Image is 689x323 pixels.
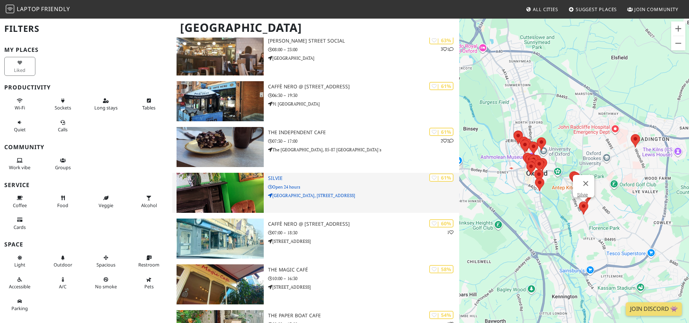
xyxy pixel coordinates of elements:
span: Suggest Places [576,6,617,13]
span: Natural light [14,261,25,268]
h3: Caffè Nero @ [STREET_ADDRESS] [268,84,460,90]
button: Tables [134,95,165,114]
img: George Street Social [177,35,264,75]
a: All Cities [523,3,561,16]
button: Calls [48,117,79,136]
button: Accessible [4,274,35,293]
div: | 60% [429,219,453,227]
p: 10:00 – 16:30 [268,275,460,282]
button: Veggie [90,192,122,211]
button: A/C [48,274,79,293]
a: LaptopFriendly LaptopFriendly [6,3,70,16]
span: Credit cards [14,224,26,230]
div: | 61% [429,82,453,90]
button: Sockets [48,95,79,114]
span: Friendly [41,5,70,13]
h1: [GEOGRAPHIC_DATA] [174,18,458,38]
button: Zoom in [671,21,685,36]
div: | 61% [429,128,453,136]
img: Silvie [177,173,264,213]
h3: Productivity [4,84,168,91]
span: Long stays [94,104,118,111]
button: Wi-Fi [4,95,35,114]
p: The [GEOGRAPHIC_DATA], 85-87 [GEOGRAPHIC_DATA]'s [268,146,460,153]
button: Food [48,192,79,211]
h2: Filters [4,18,168,40]
p: 08:00 – 23:00 [268,46,460,53]
button: Light [4,252,35,271]
p: [GEOGRAPHIC_DATA], [STREET_ADDRESS] [268,192,460,199]
button: Close [577,175,594,192]
button: Cards [4,214,35,233]
p: 3 1 [441,46,453,53]
span: People working [9,164,30,171]
a: The Independent Cafe | 61% 22 The Independent Cafe 07:30 – 17:00 The [GEOGRAPHIC_DATA], 85-87 [GE... [172,127,459,167]
span: Stable Wi-Fi [15,104,25,111]
p: [STREET_ADDRESS] [268,284,460,290]
span: Coffee [13,202,27,209]
p: 06:30 – 19:30 [268,92,460,99]
button: Coffee [4,192,35,211]
h3: Service [4,182,168,189]
img: Caffè Nero @ 91 Gloucester Green [177,81,264,121]
button: Pets [134,274,165,293]
button: Outdoor [48,252,79,271]
img: LaptopFriendly [6,5,14,13]
a: Silvie [577,192,588,197]
img: The Magic Café [177,264,264,304]
h3: Caffè Nero @ [STREET_ADDRESS] [268,221,460,227]
span: Veggie [99,202,113,209]
a: The Magic Café | 58% The Magic Café 10:00 – 16:30 [STREET_ADDRESS] [172,264,459,304]
span: Outdoor area [54,261,72,268]
h3: The Independent Cafe [268,129,460,136]
span: All Cities [533,6,558,13]
p: 1 [447,229,453,236]
span: Food [57,202,68,209]
span: Parking [11,305,28,312]
span: Accessible [9,283,30,290]
img: The Independent Cafe [177,127,264,167]
div: | 54% [429,311,453,319]
span: Work-friendly tables [142,104,155,111]
button: Restroom [134,252,165,271]
span: Power sockets [55,104,71,111]
a: Silvie | 61% Silvie Open 24 hours [GEOGRAPHIC_DATA], [STREET_ADDRESS] [172,173,459,213]
span: Alcohol [141,202,157,209]
div: | 61% [429,173,453,182]
a: George Street Social | 63% 31 [PERSON_NAME] Street Social 08:00 – 23:00 [GEOGRAPHIC_DATA] [172,35,459,75]
button: Quiet [4,117,35,136]
h3: The Paper Boat Cafe [268,313,460,319]
span: Quiet [14,126,26,133]
a: Caffè Nero @ 91 Gloucester Green | 61% Caffè Nero @ [STREET_ADDRESS] 06:30 – 19:30 91 [GEOGRAPHIC... [172,81,459,121]
button: Groups [48,155,79,173]
p: 07:00 – 18:30 [268,229,460,236]
button: Alcohol [134,192,165,211]
h3: My Places [4,47,168,53]
span: Smoke free [95,283,117,290]
span: Join Community [634,6,678,13]
button: Zoom out [671,36,685,50]
div: | 58% [429,265,453,273]
p: 07:30 – 17:00 [268,138,460,145]
h3: The Magic Café [268,267,460,273]
button: Spacious [90,252,122,271]
a: Join Community [624,3,681,16]
p: [GEOGRAPHIC_DATA] [268,55,460,62]
p: 91 [GEOGRAPHIC_DATA] [268,101,460,107]
h3: Community [4,144,168,151]
span: Spacious [96,261,115,268]
button: Long stays [90,95,122,114]
h3: Space [4,241,168,248]
button: Work vibe [4,155,35,173]
span: Video/audio calls [58,126,68,133]
button: No smoke [90,274,122,293]
a: Suggest Places [566,3,620,16]
p: [STREET_ADDRESS] [268,238,460,245]
button: Parking [4,295,35,314]
span: Group tables [55,164,71,171]
a: Caffè Nero @ 14 High St | 60% 1 Caffè Nero @ [STREET_ADDRESS] 07:00 – 18:30 [STREET_ADDRESS] [172,219,459,259]
h3: Silvie [268,175,460,181]
span: Laptop [17,5,40,13]
span: Air conditioned [59,283,66,290]
span: Restroom [138,261,159,268]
